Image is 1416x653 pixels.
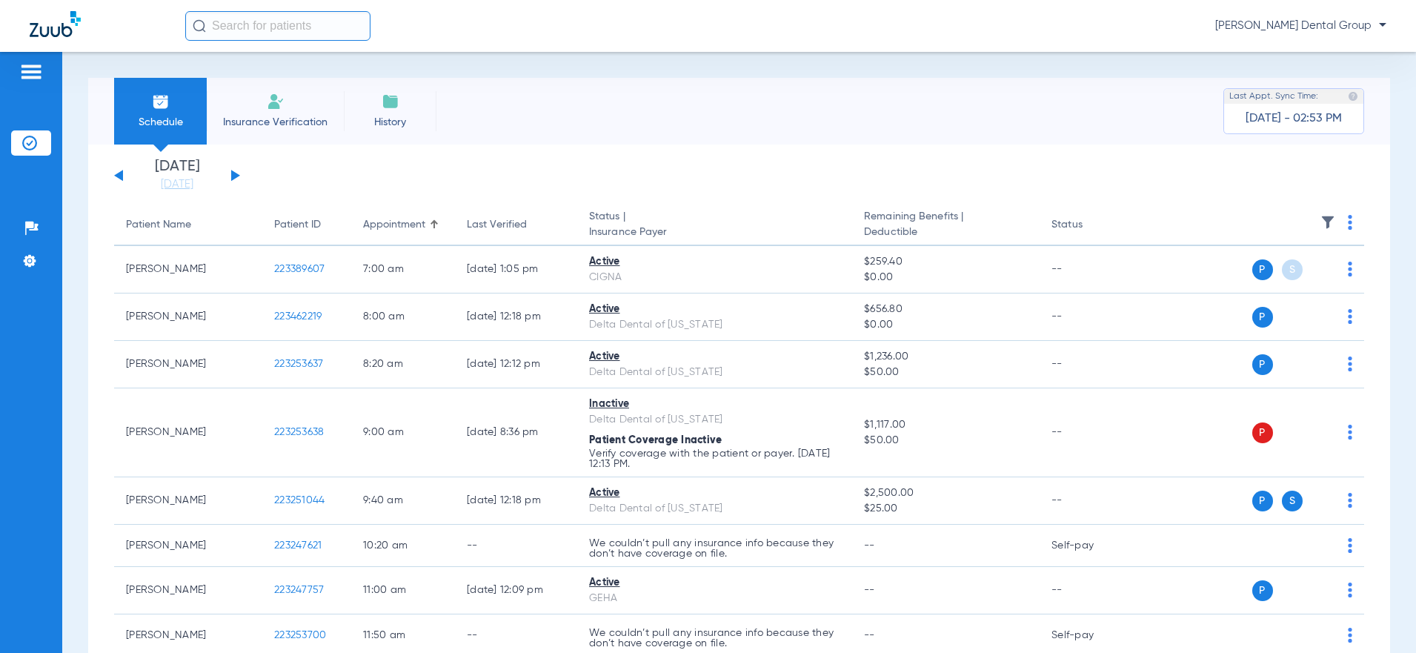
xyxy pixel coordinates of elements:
p: We couldn’t pull any insurance info because they don’t have coverage on file. [589,628,840,649]
li: [DATE] [133,159,222,192]
img: Schedule [152,93,170,110]
span: 223253700 [274,630,326,640]
input: Search for patients [185,11,370,41]
div: Patient Name [126,217,250,233]
td: [DATE] 12:18 PM [455,294,577,341]
img: group-dot-blue.svg [1348,357,1352,371]
span: S [1282,491,1303,511]
p: Verify coverage with the patient or payer. [DATE] 12:13 PM. [589,448,840,469]
span: Schedule [125,115,196,130]
td: [DATE] 12:18 PM [455,477,577,525]
div: Delta Dental of [US_STATE] [589,412,840,428]
td: 11:00 AM [351,567,455,614]
span: Insurance Verification [218,115,333,130]
span: History [355,115,425,130]
div: Delta Dental of [US_STATE] [589,365,840,380]
div: Appointment [363,217,443,233]
span: 223253637 [274,359,323,369]
div: Active [589,254,840,270]
td: [DATE] 12:12 PM [455,341,577,388]
td: 9:00 AM [351,388,455,477]
span: P [1252,491,1273,511]
img: group-dot-blue.svg [1348,493,1352,508]
img: History [382,93,399,110]
a: [DATE] [133,177,222,192]
span: -- [864,540,875,551]
span: $0.00 [864,270,1028,285]
td: -- [1040,246,1140,294]
div: CIGNA [589,270,840,285]
td: [PERSON_NAME] [114,341,262,388]
div: Patient ID [274,217,339,233]
div: Delta Dental of [US_STATE] [589,317,840,333]
div: Active [589,302,840,317]
img: Search Icon [193,19,206,33]
div: Active [589,575,840,591]
span: $1,117.00 [864,417,1028,433]
span: Insurance Payer [589,225,840,240]
td: -- [1040,567,1140,614]
td: [PERSON_NAME] [114,388,262,477]
span: P [1252,259,1273,280]
img: group-dot-blue.svg [1348,425,1352,440]
img: last sync help info [1348,91,1358,102]
th: Status | [577,205,852,246]
td: [PERSON_NAME] [114,246,262,294]
div: Appointment [363,217,425,233]
span: $259.40 [864,254,1028,270]
span: Patient Coverage Inactive [589,435,722,445]
span: -- [864,585,875,595]
img: filter.svg [1320,215,1335,230]
th: Remaining Benefits | [852,205,1040,246]
iframe: Chat Widget [1342,582,1416,653]
span: [DATE] - 02:53 PM [1246,111,1342,126]
td: [PERSON_NAME] [114,525,262,567]
td: [DATE] 1:05 PM [455,246,577,294]
span: P [1252,354,1273,375]
span: Deductible [864,225,1028,240]
span: P [1252,422,1273,443]
td: -- [1040,388,1140,477]
div: Active [589,485,840,501]
span: 223462219 [274,311,322,322]
div: Inactive [589,397,840,412]
span: P [1252,580,1273,601]
td: [DATE] 12:09 PM [455,567,577,614]
td: 9:40 AM [351,477,455,525]
th: Status [1040,205,1140,246]
img: group-dot-blue.svg [1348,262,1352,276]
td: -- [1040,294,1140,341]
td: Self-pay [1040,525,1140,567]
span: $50.00 [864,433,1028,448]
span: 223251044 [274,495,325,506]
div: GEHA [589,591,840,606]
img: group-dot-blue.svg [1348,309,1352,324]
div: Delta Dental of [US_STATE] [589,501,840,517]
span: $1,236.00 [864,349,1028,365]
div: Patient Name [126,217,191,233]
div: Active [589,349,840,365]
span: [PERSON_NAME] Dental Group [1215,19,1386,33]
img: group-dot-blue.svg [1348,538,1352,553]
img: group-dot-blue.svg [1348,215,1352,230]
span: $25.00 [864,501,1028,517]
p: We couldn’t pull any insurance info because they don’t have coverage on file. [589,538,840,559]
span: 223247621 [274,540,322,551]
td: 8:00 AM [351,294,455,341]
span: $2,500.00 [864,485,1028,501]
div: Last Verified [467,217,565,233]
img: Manual Insurance Verification [267,93,285,110]
td: 7:00 AM [351,246,455,294]
img: Zuub Logo [30,11,81,37]
span: Last Appt. Sync Time: [1229,89,1318,104]
td: [PERSON_NAME] [114,294,262,341]
span: $0.00 [864,317,1028,333]
img: hamburger-icon [19,63,43,81]
span: S [1282,259,1303,280]
td: [PERSON_NAME] [114,567,262,614]
td: 8:20 AM [351,341,455,388]
div: Patient ID [274,217,321,233]
span: $656.80 [864,302,1028,317]
span: 223247757 [274,585,324,595]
